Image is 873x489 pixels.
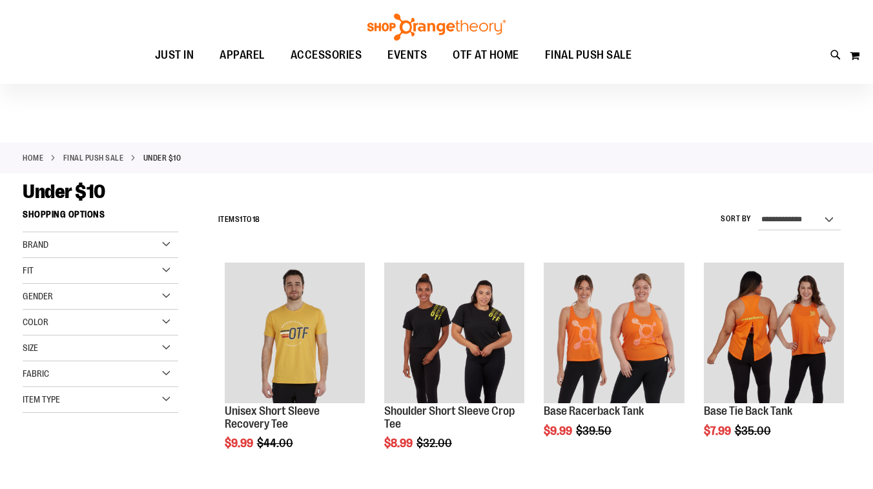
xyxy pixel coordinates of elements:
[704,263,844,404] a: Product image for Base Tie Back Tank
[384,437,415,450] span: $8.99
[142,41,207,70] a: JUST IN
[544,263,684,404] a: Product image for Base Racerback Tank
[440,41,532,70] a: OTF AT HOME
[697,256,850,470] div: product
[365,14,508,41] img: Shop Orangetheory
[704,404,792,417] a: Base Tie Back Tank
[291,41,362,70] span: ACCESSORIES
[23,181,105,203] span: Under $10
[225,404,320,430] a: Unisex Short Sleeve Recovery Tee
[220,41,265,70] span: APPAREL
[384,263,524,403] img: Product image for Shoulder Short Sleeve Crop Tee
[544,263,684,403] img: Product image for Base Racerback Tank
[704,263,844,403] img: Product image for Base Tie Back Tank
[704,424,733,437] span: $7.99
[453,41,519,70] span: OTF AT HOME
[545,41,632,70] span: FINAL PUSH SALE
[384,404,515,430] a: Shoulder Short Sleeve Crop Tee
[23,291,53,301] span: Gender
[225,263,365,403] img: Product image for Unisex Short Sleeve Recovery Tee
[23,394,60,404] span: Item Type
[225,263,365,404] a: Product image for Unisex Short Sleeve Recovery Tee
[225,437,255,450] span: $9.99
[23,152,43,164] a: Home
[416,437,454,450] span: $32.00
[23,317,48,327] span: Color
[544,424,574,437] span: $9.99
[252,215,260,224] span: 18
[63,152,124,164] a: FINAL PUSH SALE
[218,210,260,230] h2: Items to
[378,256,531,483] div: product
[721,214,752,225] label: Sort By
[735,424,773,437] span: $35.00
[576,424,613,437] span: $39.50
[532,41,645,70] a: FINAL PUSH SALE
[23,203,178,232] strong: Shopping Options
[23,265,34,275] span: Fit
[240,215,243,224] span: 1
[537,256,690,470] div: product
[257,437,295,450] span: $44.00
[23,368,49,379] span: Fabric
[544,404,644,417] a: Base Racerback Tank
[384,263,524,404] a: Product image for Shoulder Short Sleeve Crop Tee
[218,256,371,483] div: product
[23,239,48,250] span: Brand
[375,41,440,70] a: EVENTS
[387,41,427,70] span: EVENTS
[143,152,181,164] strong: Under $10
[23,343,38,353] span: Size
[207,41,278,70] a: APPAREL
[278,41,375,70] a: ACCESSORIES
[155,41,194,70] span: JUST IN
